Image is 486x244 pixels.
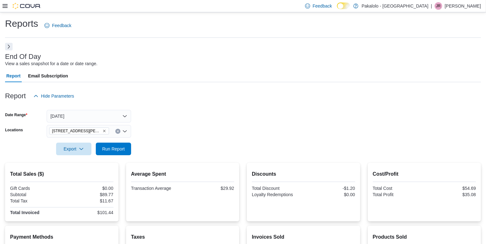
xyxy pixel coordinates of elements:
[6,70,20,82] span: Report
[425,192,476,197] div: $35.08
[63,192,113,197] div: $89.77
[102,146,125,152] span: Run Report
[373,170,476,178] h2: Cost/Profit
[41,93,74,99] span: Hide Parameters
[122,129,127,134] button: Open list of options
[60,143,88,155] span: Export
[10,192,61,197] div: Subtotal
[5,128,23,133] label: Locations
[5,17,38,30] h1: Reports
[436,2,441,10] span: JR
[425,186,476,191] div: $54.69
[5,43,13,50] button: Next
[373,192,423,197] div: Total Profit
[28,70,68,82] span: Email Subscription
[49,128,109,134] span: 385 Tompkins Avenue
[431,2,432,10] p: |
[313,3,332,9] span: Feedback
[252,192,302,197] div: Loyalty Redemptions
[10,210,39,215] strong: Total Invoiced
[102,129,106,133] button: Remove 385 Tompkins Avenue from selection in this group
[10,186,61,191] div: Gift Cards
[10,233,113,241] h2: Payment Methods
[52,22,71,29] span: Feedback
[435,2,442,10] div: Justin Rochon
[252,186,302,191] div: Total Discount
[52,128,101,134] span: [STREET_ADDRESS][PERSON_NAME]
[63,210,113,215] div: $101.44
[63,186,113,191] div: $0.00
[445,2,481,10] p: [PERSON_NAME]
[252,233,355,241] h2: Invoices Sold
[5,112,27,117] label: Date Range
[96,143,131,155] button: Run Report
[5,60,97,67] div: View a sales snapshot for a date or date range.
[13,3,41,9] img: Cova
[5,92,26,100] h3: Report
[47,110,131,122] button: [DATE]
[373,233,476,241] h2: Products Sold
[10,170,113,178] h2: Total Sales ($)
[252,170,355,178] h2: Discounts
[131,170,234,178] h2: Average Spent
[305,186,355,191] div: -$1.20
[5,53,41,60] h3: End Of Day
[373,186,423,191] div: Total Cost
[184,186,234,191] div: $29.92
[115,129,120,134] button: Clear input
[42,19,74,32] a: Feedback
[337,3,350,9] input: Dark Mode
[63,198,113,203] div: $11.67
[10,198,61,203] div: Total Tax
[131,186,182,191] div: Transaction Average
[131,233,234,241] h2: Taxes
[305,192,355,197] div: $0.00
[362,2,428,10] p: Pakalolo - [GEOGRAPHIC_DATA]
[56,143,91,155] button: Export
[31,90,77,102] button: Hide Parameters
